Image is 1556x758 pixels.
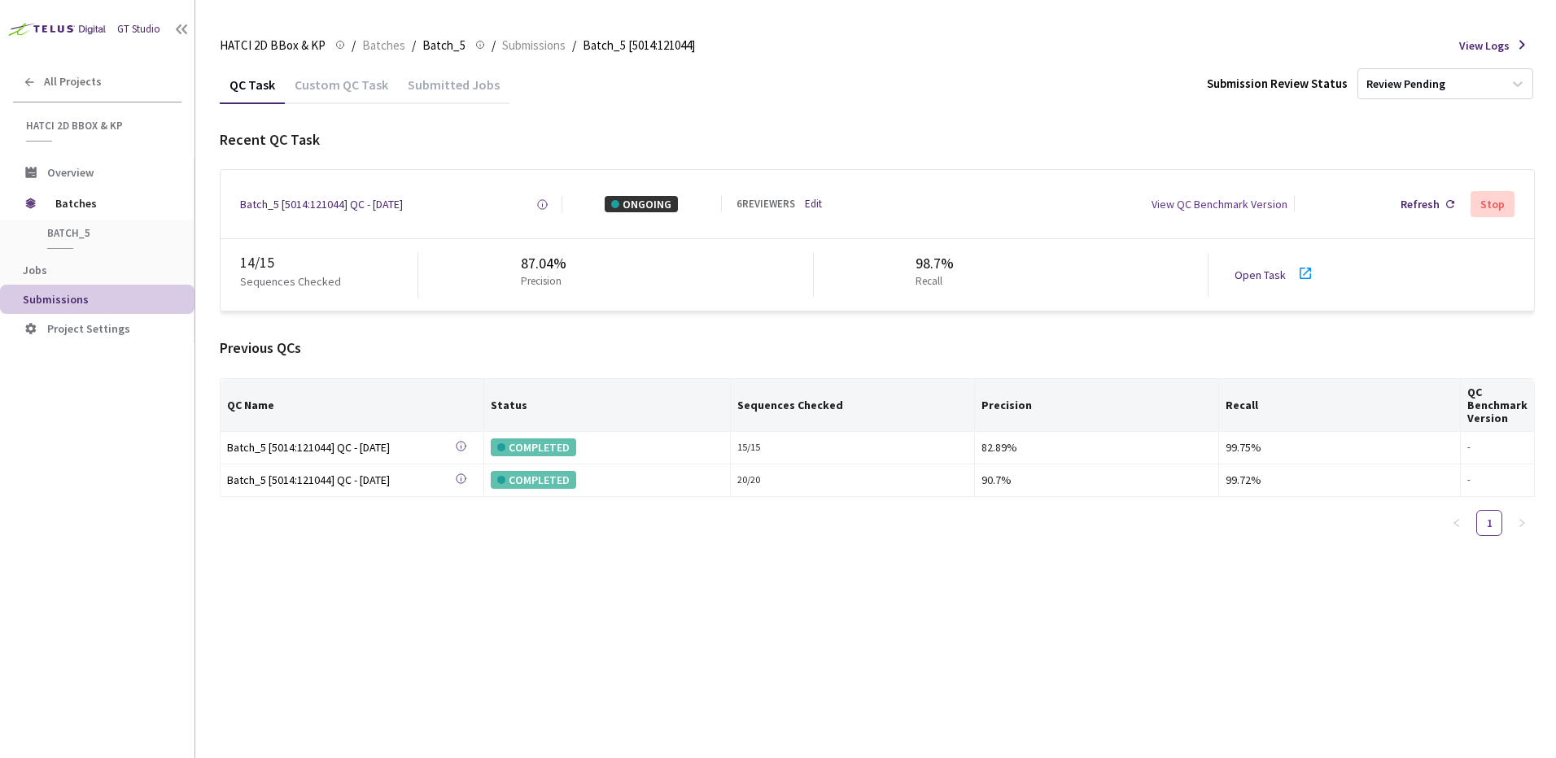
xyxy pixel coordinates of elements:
[484,379,731,432] th: Status
[44,75,102,89] span: All Projects
[1226,438,1453,456] div: 99.75%
[1509,510,1535,536] button: right
[491,471,576,489] div: COMPLETED
[227,471,455,490] a: Batch_5 [5014:121044] QC - [DATE]
[221,379,484,432] th: QC Name
[1219,379,1461,432] th: Recall
[47,226,168,240] span: Batch_5
[1476,510,1502,536] li: 1
[1235,268,1286,282] a: Open Task
[227,471,455,489] div: Batch_5 [5014:121044] QC - [DATE]
[47,165,94,180] span: Overview
[1509,510,1535,536] li: Next Page
[981,438,1211,456] div: 82.89%
[521,253,568,274] div: 87.04%
[1477,511,1501,535] a: 1
[412,36,416,55] li: /
[1401,196,1440,212] div: Refresh
[502,36,566,55] span: Submissions
[499,36,569,54] a: Submissions
[1459,37,1510,54] span: View Logs
[1517,518,1527,528] span: right
[117,22,160,37] div: GT Studio
[359,36,409,54] a: Batches
[805,197,822,212] a: Edit
[736,197,795,212] div: 6 REVIEWERS
[1467,473,1528,488] div: -
[1467,440,1528,455] div: -
[1444,510,1470,536] button: left
[398,76,509,104] div: Submitted Jobs
[352,36,356,55] li: /
[285,76,398,104] div: Custom QC Task
[491,438,576,456] div: COMPLETED
[605,196,678,212] div: ONGOING
[1366,76,1445,92] div: Review Pending
[47,321,130,336] span: Project Settings
[23,263,47,277] span: Jobs
[240,252,417,273] div: 14 / 15
[583,36,695,55] span: Batch_5 [5014:121044]
[240,196,403,212] a: Batch_5 [5014:121044] QC - [DATE]
[492,36,496,55] li: /
[1461,379,1535,432] th: QC Benchmark Version
[422,36,465,55] span: Batch_5
[1480,198,1505,211] div: Stop
[731,379,975,432] th: Sequences Checked
[916,274,947,290] p: Recall
[240,273,341,290] p: Sequences Checked
[975,379,1218,432] th: Precision
[1152,196,1287,212] div: View QC Benchmark Version
[220,129,1535,150] div: Recent QC Task
[55,187,167,220] span: Batches
[1452,518,1462,528] span: left
[521,274,562,290] p: Precision
[737,473,968,488] div: 20 / 20
[1444,510,1470,536] li: Previous Page
[737,440,968,455] div: 15 / 15
[227,438,455,457] a: Batch_5 [5014:121044] QC - [DATE]
[916,253,954,274] div: 98.7%
[23,292,89,307] span: Submissions
[220,338,1535,359] div: Previous QCs
[572,36,576,55] li: /
[1226,471,1453,489] div: 99.72%
[220,36,326,55] span: HATCI 2D BBox & KP
[220,76,285,104] div: QC Task
[981,471,1211,489] div: 90.7%
[362,36,405,55] span: Batches
[1207,75,1348,92] div: Submission Review Status
[26,119,172,133] span: HATCI 2D BBox & KP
